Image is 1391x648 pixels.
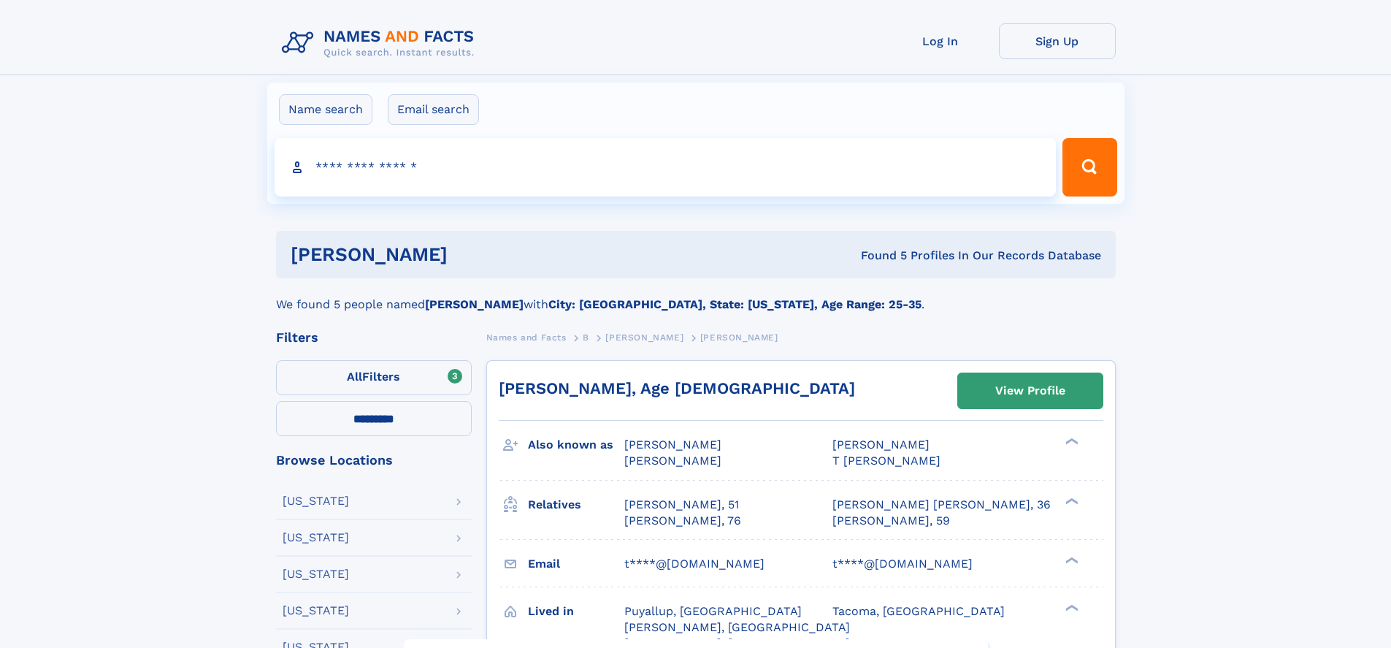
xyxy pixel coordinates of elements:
[276,278,1116,313] div: We found 5 people named with .
[486,328,567,346] a: Names and Facts
[283,495,349,507] div: [US_STATE]
[1062,138,1116,197] button: Search Button
[583,328,589,346] a: B
[832,513,950,529] a: [PERSON_NAME], 59
[1062,555,1079,565] div: ❯
[347,370,362,384] span: All
[275,138,1057,197] input: search input
[283,532,349,544] div: [US_STATE]
[624,513,741,529] a: [PERSON_NAME], 76
[528,599,624,624] h3: Lived in
[832,604,1005,618] span: Tacoma, [GEOGRAPHIC_DATA]
[276,331,472,344] div: Filters
[276,23,486,63] img: Logo Names and Facts
[1062,437,1079,446] div: ❯
[624,497,739,513] a: [PERSON_NAME], 51
[654,248,1101,264] div: Found 5 Profiles In Our Records Database
[882,23,999,59] a: Log In
[1062,603,1079,612] div: ❯
[605,332,683,343] span: [PERSON_NAME]
[425,297,524,311] b: [PERSON_NAME]
[1062,496,1079,506] div: ❯
[624,604,802,618] span: Puyallup, [GEOGRAPHIC_DATA]
[832,454,940,468] span: T [PERSON_NAME]
[276,454,472,467] div: Browse Locations
[700,332,778,343] span: [PERSON_NAME]
[528,552,624,576] h3: Email
[832,438,930,451] span: [PERSON_NAME]
[528,492,624,517] h3: Relatives
[995,374,1065,408] div: View Profile
[832,497,1051,513] a: [PERSON_NAME] [PERSON_NAME], 36
[548,297,921,311] b: City: [GEOGRAPHIC_DATA], State: [US_STATE], Age Range: 25-35
[499,379,855,397] a: [PERSON_NAME], Age [DEMOGRAPHIC_DATA]
[388,94,479,125] label: Email search
[528,432,624,457] h3: Also known as
[583,332,589,343] span: B
[624,620,850,634] span: [PERSON_NAME], [GEOGRAPHIC_DATA]
[279,94,372,125] label: Name search
[999,23,1116,59] a: Sign Up
[624,454,721,468] span: [PERSON_NAME]
[283,568,349,580] div: [US_STATE]
[283,605,349,617] div: [US_STATE]
[291,245,654,264] h1: [PERSON_NAME]
[605,328,683,346] a: [PERSON_NAME]
[624,438,721,451] span: [PERSON_NAME]
[958,373,1103,408] a: View Profile
[276,360,472,395] label: Filters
